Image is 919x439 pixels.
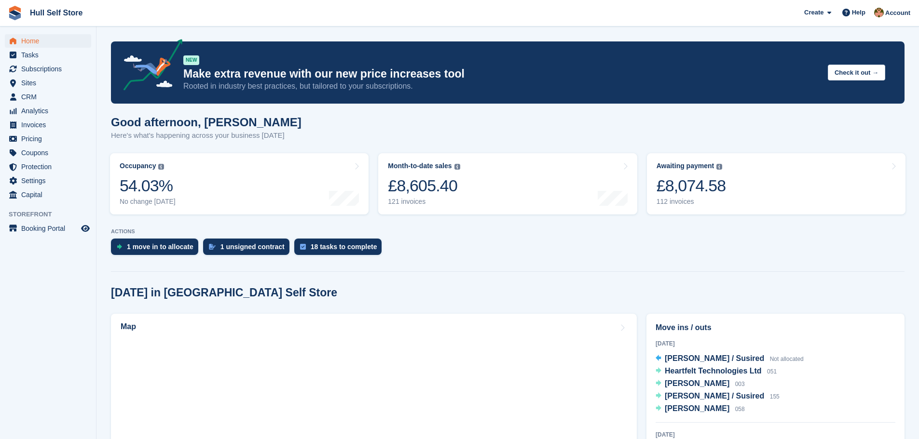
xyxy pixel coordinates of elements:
[21,90,79,104] span: CRM
[110,153,369,214] a: Occupancy 54.03% No change [DATE]
[121,322,136,331] h2: Map
[300,244,306,250] img: task-75834270c22a3079a89374b754ae025e5fb1db73e45f91037f5363f120a921f8.svg
[294,239,387,260] a: 18 tasks to complete
[5,62,91,76] a: menu
[117,244,122,250] img: move_ins_to_allocate_icon-fdf77a2bb77ea45bf5b3d319d69a93e2d87916cf1d5bf7949dd705db3b84f3ca.svg
[21,76,79,90] span: Sites
[770,393,780,400] span: 155
[111,228,905,235] p: ACTIONS
[5,34,91,48] a: menu
[656,339,895,348] div: [DATE]
[21,34,79,48] span: Home
[21,146,79,160] span: Coupons
[770,356,804,362] span: Not allocated
[111,286,337,299] h2: [DATE] in [GEOGRAPHIC_DATA] Self Store
[5,146,91,160] a: menu
[21,118,79,132] span: Invoices
[656,322,895,333] h2: Move ins / outs
[158,164,164,170] img: icon-info-grey-7440780725fd019a000dd9b08b2336e03edf1995a4989e88bcd33f0948082b44.svg
[8,6,22,20] img: stora-icon-8386f47178a22dfd0bd8f6a31ec36ba5ce8667c1dd55bd0f319d3a0aa187defe.svg
[120,198,176,206] div: No change [DATE]
[120,176,176,196] div: 54.03%
[183,67,820,81] p: Make extra revenue with our new price increases tool
[5,160,91,173] a: menu
[21,104,79,118] span: Analytics
[80,223,91,234] a: Preview store
[716,164,722,170] img: icon-info-grey-7440780725fd019a000dd9b08b2336e03edf1995a4989e88bcd33f0948082b44.svg
[647,153,905,214] a: Awaiting payment £8,074.58 112 invoices
[5,222,91,235] a: menu
[804,8,823,17] span: Create
[5,90,91,104] a: menu
[220,243,285,251] div: 1 unsigned contract
[656,390,780,403] a: [PERSON_NAME] / Susired 155
[183,55,199,65] div: NEW
[120,162,156,170] div: Occupancy
[21,174,79,187] span: Settings
[311,243,377,251] div: 18 tasks to complete
[656,378,745,390] a: [PERSON_NAME] 003
[5,132,91,146] a: menu
[852,8,865,17] span: Help
[874,8,884,17] img: Andy
[111,239,203,260] a: 1 move in to allocate
[388,198,460,206] div: 121 invoices
[5,76,91,90] a: menu
[209,244,216,250] img: contract_signature_icon-13c848040528278c33f63329250d36e43548de30e8caae1d1a13099fd9432cc5.svg
[111,116,302,129] h1: Good afternoon, [PERSON_NAME]
[21,48,79,62] span: Tasks
[665,379,729,387] span: [PERSON_NAME]
[657,198,726,206] div: 112 invoices
[656,430,895,439] div: [DATE]
[657,176,726,196] div: £8,074.58
[5,104,91,118] a: menu
[378,153,637,214] a: Month-to-date sales £8,605.40 121 invoices
[183,81,820,92] p: Rooted in industry best practices, but tailored to your subscriptions.
[656,403,745,415] a: [PERSON_NAME] 058
[21,160,79,173] span: Protection
[21,188,79,201] span: Capital
[9,210,96,219] span: Storefront
[828,65,885,80] button: Check it out →
[735,406,745,412] span: 058
[657,162,714,170] div: Awaiting payment
[127,243,193,251] div: 1 move in to allocate
[5,118,91,132] a: menu
[5,188,91,201] a: menu
[21,132,79,146] span: Pricing
[454,164,460,170] img: icon-info-grey-7440780725fd019a000dd9b08b2336e03edf1995a4989e88bcd33f0948082b44.svg
[26,5,86,21] a: Hull Self Store
[203,239,294,260] a: 1 unsigned contract
[656,353,804,365] a: [PERSON_NAME] / Susired Not allocated
[388,162,452,170] div: Month-to-date sales
[115,39,183,94] img: price-adjustments-announcement-icon-8257ccfd72463d97f412b2fc003d46551f7dbcb40ab6d574587a9cd5c0d94...
[665,404,729,412] span: [PERSON_NAME]
[21,222,79,235] span: Booking Portal
[21,62,79,76] span: Subscriptions
[665,367,762,375] span: Heartfelt Technologies Ltd
[111,130,302,141] p: Here's what's happening across your business [DATE]
[767,368,777,375] span: 051
[885,8,910,18] span: Account
[5,48,91,62] a: menu
[665,392,764,400] span: [PERSON_NAME] / Susired
[656,365,777,378] a: Heartfelt Technologies Ltd 051
[388,176,460,196] div: £8,605.40
[5,174,91,187] a: menu
[665,354,764,362] span: [PERSON_NAME] / Susired
[735,381,745,387] span: 003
